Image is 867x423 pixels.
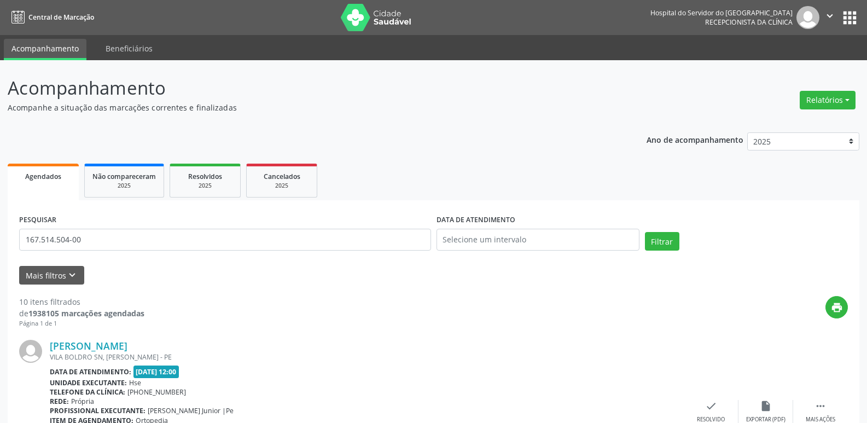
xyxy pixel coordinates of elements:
span: Cancelados [264,172,300,181]
b: Data de atendimento: [50,367,131,376]
i:  [824,10,836,22]
i: print [831,302,843,314]
label: DATA DE ATENDIMENTO [437,212,515,229]
span: Agendados [25,172,61,181]
span: Hse [129,378,141,387]
i: keyboard_arrow_down [66,269,78,281]
label: PESQUISAR [19,212,56,229]
div: VILA BOLDRO SN, [PERSON_NAME] - PE [50,352,684,362]
img: img [796,6,819,29]
b: Rede: [50,397,69,406]
button: Filtrar [645,232,679,251]
strong: 1938105 marcações agendadas [28,308,144,318]
p: Acompanhamento [8,74,604,102]
p: Acompanhe a situação das marcações correntes e finalizadas [8,102,604,113]
a: Central de Marcação [8,8,94,26]
input: Selecione um intervalo [437,229,639,251]
div: 10 itens filtrados [19,296,144,308]
div: Página 1 de 1 [19,319,144,328]
button: print [825,296,848,318]
div: Hospital do Servidor do [GEOGRAPHIC_DATA] [650,8,793,18]
button: apps [840,8,859,27]
b: Unidade executante: [50,378,127,387]
button: Relatórios [800,91,856,109]
i: insert_drive_file [760,400,772,412]
div: de [19,308,144,319]
div: 2025 [92,182,156,190]
div: 2025 [254,182,309,190]
span: [PHONE_NUMBER] [127,387,186,397]
a: Acompanhamento [4,39,86,60]
b: Profissional executante: [50,406,146,415]
i:  [814,400,827,412]
button:  [819,6,840,29]
span: [DATE] 12:00 [133,366,179,378]
b: Telefone da clínica: [50,387,125,397]
button: Mais filtroskeyboard_arrow_down [19,266,84,285]
p: Ano de acompanhamento [647,132,743,146]
img: img [19,340,42,363]
span: Resolvidos [188,172,222,181]
i: check [705,400,717,412]
a: Beneficiários [98,39,160,58]
span: [PERSON_NAME] Junior |Pe [148,406,234,415]
span: Não compareceram [92,172,156,181]
input: Nome, código do beneficiário ou CPF [19,229,431,251]
span: Própria [71,397,94,406]
span: Central de Marcação [28,13,94,22]
span: Recepcionista da clínica [705,18,793,27]
a: [PERSON_NAME] [50,340,127,352]
div: 2025 [178,182,232,190]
